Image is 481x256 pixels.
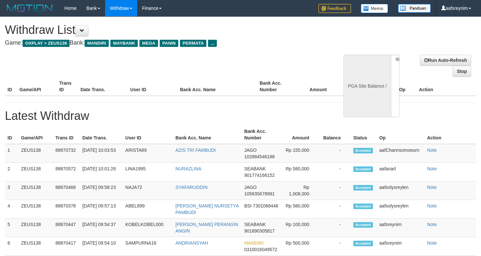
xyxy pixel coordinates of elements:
span: ... [208,40,217,47]
span: Accepted [353,185,373,191]
a: Stop [453,66,471,77]
td: Rp 500,000 [282,237,319,256]
th: Balance [337,77,373,96]
a: Note [427,148,437,153]
th: User ID [128,77,177,96]
td: Rp 1,008,000 [282,181,319,200]
span: SEABANK [244,222,266,227]
td: [DATE] 10:03:53 [80,144,123,163]
td: 88870417 [53,237,80,256]
td: [DATE] 09:54:37 [80,219,123,237]
th: Op [396,77,416,96]
td: 88870732 [53,144,80,163]
td: aafsreynim [377,237,425,256]
td: ZEUS138 [18,163,53,181]
span: JAGO [244,148,257,153]
td: LINA1995 [123,163,173,181]
a: [PERSON_NAME] NURSETYA PAMBUDI [175,203,238,215]
span: BSI [244,203,252,208]
th: ID [5,125,18,144]
span: Accepted [353,148,373,153]
a: [PERSON_NAME] PERANGIN ANGIN [175,222,238,234]
td: aafsolysreylen [377,200,425,219]
td: - [319,237,351,256]
td: KOBELKOBEL000 [123,219,173,237]
td: ABEL899 [123,200,173,219]
th: Bank Acc. Number [257,77,297,96]
span: SEABANK [244,166,266,171]
a: Note [427,222,437,227]
img: Feedback.jpg [318,4,351,13]
h1: Latest Withdraw [5,109,476,122]
a: Note [427,166,437,171]
a: SYAFARUDDIN [175,185,208,190]
td: ZEUS138 [18,181,53,200]
div: PGA Site Balance / [344,55,391,117]
th: ID [5,77,17,96]
span: MEGA [139,40,158,47]
th: Status [351,125,377,144]
a: AZIS TRI FAMBUDI [175,148,216,153]
th: Balance [319,125,351,144]
a: Note [427,203,437,208]
td: Rp 155,000 [282,144,319,163]
span: PANIN [160,40,178,47]
span: Accepted [353,166,373,172]
td: 88870447 [53,219,80,237]
td: - [319,200,351,219]
span: OXPLAY > ZEUS138 [23,40,70,47]
span: Accepted [353,204,373,209]
td: 88870572 [53,163,80,181]
td: ARISTA89 [123,144,173,163]
span: MANDIRI [244,240,264,246]
th: Bank Acc. Name [173,125,242,144]
span: MAYBANK [110,40,138,47]
th: Action [416,77,476,96]
th: User ID [123,125,173,144]
td: ZEUS138 [18,219,53,237]
span: 901774166152 [244,173,275,178]
td: - [319,181,351,200]
span: Accepted [353,241,373,246]
a: Note [427,240,437,246]
th: Date Trans. [78,77,127,96]
td: NAJA72 [123,181,173,200]
th: Trans ID [53,125,80,144]
a: NURAZLINA [175,166,201,171]
span: 102884546188 [244,154,275,159]
span: 7301068446 [253,203,278,208]
th: Game/API [17,77,57,96]
td: ZEUS138 [18,200,53,219]
td: - [319,144,351,163]
td: [DATE] 09:58:23 [80,181,123,200]
td: Rp 100,000 [282,219,319,237]
td: 88870378 [53,200,80,219]
td: 6 [5,237,18,256]
img: Button%20Memo.svg [361,4,388,13]
a: ANDRIANSYAH [175,240,208,246]
span: 0310016049572 [244,247,277,252]
td: 5 [5,219,18,237]
img: panduan.png [398,4,431,13]
td: Rp 580,000 [282,200,319,219]
td: 1 [5,144,18,163]
td: - [319,219,351,237]
a: Note [427,185,437,190]
img: MOTION_logo.png [5,3,55,13]
td: aafanarl [377,163,425,181]
span: MANDIRI [85,40,109,47]
th: Amount [297,77,337,96]
td: ZEUS138 [18,144,53,163]
td: 2 [5,163,18,181]
th: Bank Acc. Name [177,77,257,96]
td: [DATE] 09:54:10 [80,237,123,256]
th: Trans ID [56,77,78,96]
th: Date Trans. [80,125,123,144]
td: [DATE] 09:57:13 [80,200,123,219]
td: Rp 580,000 [282,163,319,181]
td: aafsolysreylen [377,181,425,200]
th: Op [377,125,425,144]
th: Game/API [18,125,53,144]
h4: Game: Bank: [5,40,314,46]
span: PERMATA [180,40,206,47]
